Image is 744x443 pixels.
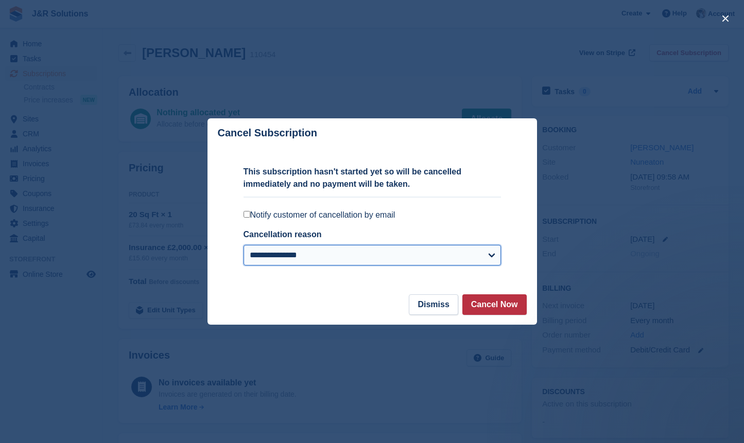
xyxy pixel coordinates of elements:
label: Cancellation reason [244,230,322,239]
button: Dismiss [409,294,458,315]
p: Cancel Subscription [218,127,317,139]
button: Cancel Now [462,294,527,315]
input: Notify customer of cancellation by email [244,211,250,218]
label: Notify customer of cancellation by email [244,210,501,220]
p: This subscription hasn't started yet so will be cancelled immediately and no payment will be taken. [244,166,501,190]
button: close [717,10,734,27]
